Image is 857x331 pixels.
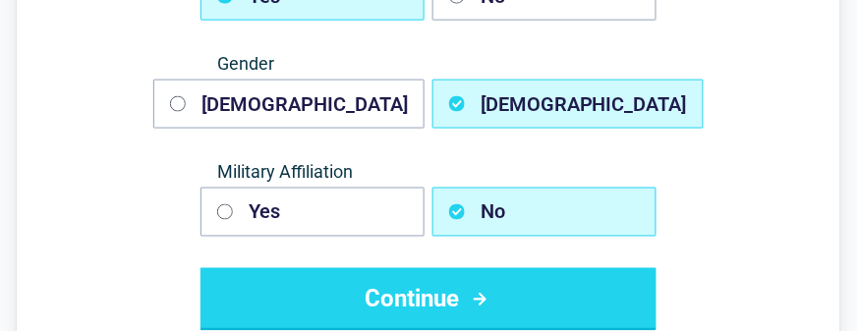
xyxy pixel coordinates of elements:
button: No [432,188,657,237]
span: Gender [200,52,657,76]
button: [DEMOGRAPHIC_DATA] [153,80,425,129]
button: [DEMOGRAPHIC_DATA] [432,80,704,129]
span: Military Affiliation [200,160,657,184]
button: Continue [200,268,657,331]
button: Yes [200,188,425,237]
